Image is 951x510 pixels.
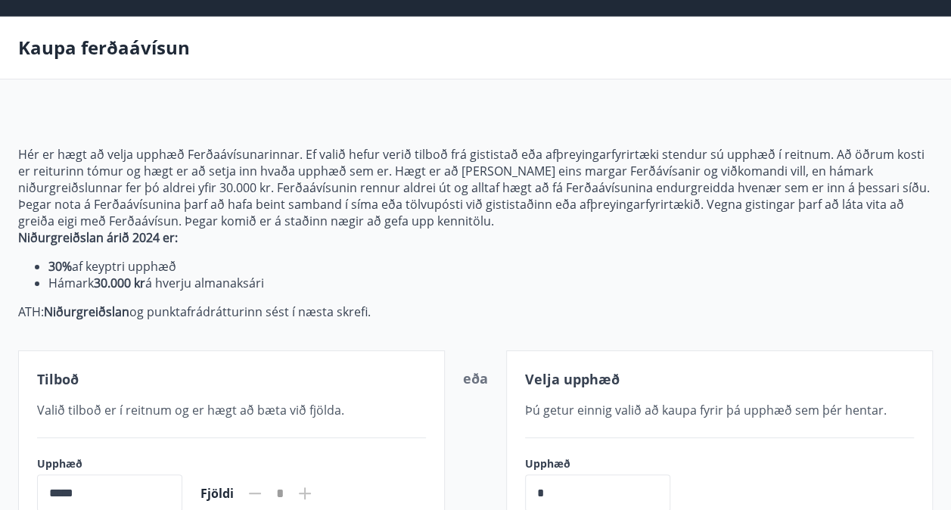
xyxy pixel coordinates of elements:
[37,456,182,471] label: Upphæð
[48,275,933,291] li: Hámark á hverju almanaksári
[37,402,344,418] span: Valið tilboð er í reitnum og er hægt að bæta við fjölda.
[525,402,887,418] span: Þú getur einnig valið að kaupa fyrir þá upphæð sem þér hentar.
[18,303,933,320] p: ATH: og punktafrádrátturinn sést í næsta skrefi.
[18,35,190,61] p: Kaupa ferðaávísun
[525,456,685,471] label: Upphæð
[48,258,933,275] li: af keyptri upphæð
[48,258,72,275] strong: 30%
[200,485,234,502] span: Fjöldi
[37,370,79,388] span: Tilboð
[525,370,620,388] span: Velja upphæð
[44,303,129,320] strong: Niðurgreiðslan
[94,275,145,291] strong: 30.000 kr
[18,146,933,229] p: Hér er hægt að velja upphæð Ferðaávísunarinnar. Ef valið hefur verið tilboð frá gististað eða afþ...
[463,369,488,387] span: eða
[18,229,178,246] strong: Niðurgreiðslan árið 2024 er:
